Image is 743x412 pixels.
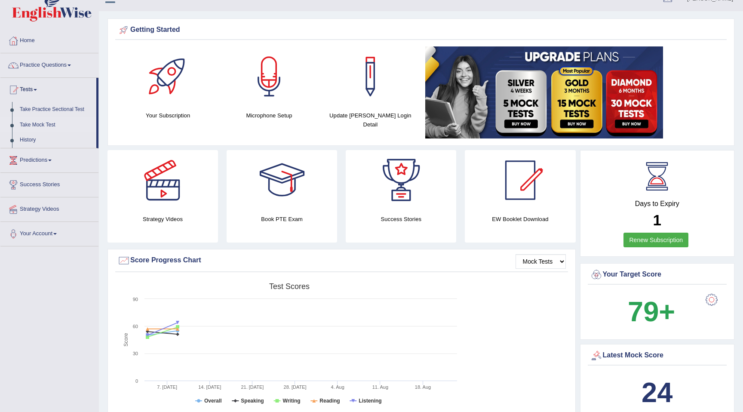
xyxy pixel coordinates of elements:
tspan: 21. [DATE] [241,384,264,390]
tspan: 18. Aug [415,384,431,390]
h4: Microphone Setup [223,111,315,120]
a: Strategy Videos [0,197,98,219]
tspan: 7. [DATE] [157,384,177,390]
a: Renew Subscription [623,233,688,247]
tspan: Writing [283,398,301,404]
text: 60 [133,324,138,329]
a: History [16,132,96,148]
b: 79+ [628,296,675,327]
a: Practice Questions [0,53,98,75]
a: Your Account [0,222,98,243]
b: 24 [642,377,672,408]
tspan: Overall [204,398,222,404]
b: 1 [653,212,661,228]
text: 0 [135,378,138,384]
tspan: Test scores [269,282,310,291]
tspan: Speaking [241,398,264,404]
a: Take Mock Test [16,117,96,133]
h4: EW Booklet Download [465,215,575,224]
tspan: 4. Aug [331,384,344,390]
tspan: 11. Aug [372,384,388,390]
text: 90 [133,297,138,302]
tspan: 14. [DATE] [198,384,221,390]
a: Tests [0,78,96,99]
a: Home [0,29,98,50]
h4: Success Stories [346,215,456,224]
h4: Your Subscription [122,111,214,120]
h4: Book PTE Exam [227,215,337,224]
div: Getting Started [117,24,725,37]
a: Take Practice Sectional Test [16,102,96,117]
div: Latest Mock Score [590,349,725,362]
text: 30 [133,351,138,356]
tspan: 28. [DATE] [284,384,307,390]
h4: Strategy Videos [107,215,218,224]
tspan: Score [123,333,129,347]
tspan: Reading [319,398,340,404]
div: Your Target Score [590,268,725,281]
h4: Update [PERSON_NAME] Login Detail [324,111,417,129]
a: Predictions [0,148,98,170]
img: small5.jpg [425,46,663,138]
h4: Days to Expiry [590,200,725,208]
div: Score Progress Chart [117,254,566,267]
tspan: Listening [359,398,381,404]
a: Success Stories [0,173,98,194]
